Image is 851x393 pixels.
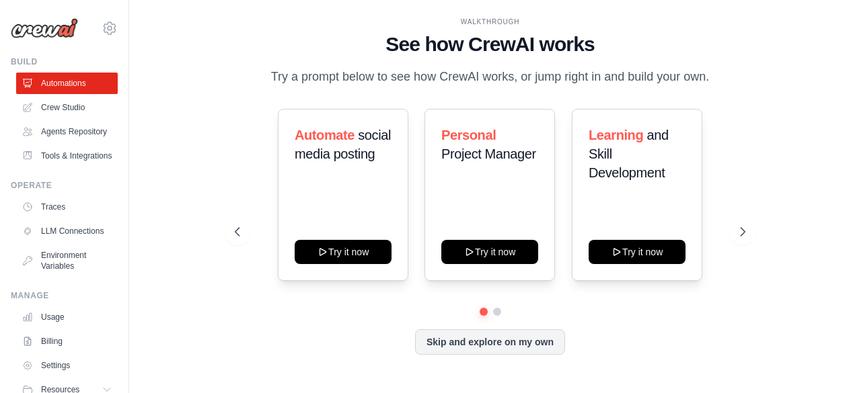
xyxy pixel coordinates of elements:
[16,245,118,277] a: Environment Variables
[441,146,536,161] span: Project Manager
[16,306,118,328] a: Usage
[441,128,496,142] span: Personal
[441,240,538,264] button: Try it now
[589,128,669,180] span: and Skill Development
[11,56,118,67] div: Build
[11,180,118,191] div: Operate
[16,220,118,242] a: LLM Connections
[264,67,716,87] p: Try a prompt below to see how CrewAI works, or jump right in and build your own.
[16,121,118,142] a: Agents Repository
[295,128,391,161] span: social media posting
[235,32,745,56] h1: See how CrewAI works
[16,97,118,118] a: Crew Studio
[235,17,745,27] div: WALKTHROUGH
[589,240,686,264] button: Try it now
[11,290,118,301] div: Manage
[16,355,118,376] a: Settings
[589,128,643,142] span: Learning
[11,18,78,38] img: Logo
[415,329,565,355] button: Skip and explore on my own
[295,240,392,264] button: Try it now
[16,331,118,352] a: Billing
[16,145,118,167] a: Tools & Integrations
[16,196,118,218] a: Traces
[16,73,118,94] a: Automations
[295,128,355,142] span: Automate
